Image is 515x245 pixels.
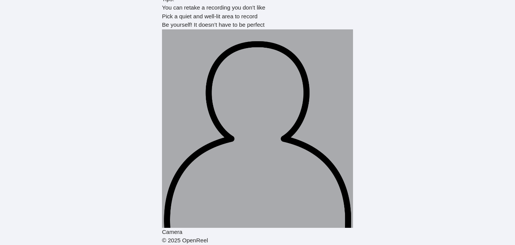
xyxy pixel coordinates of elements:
div: Pick a quiet and well-lit area to record [162,12,353,21]
img: overlay [162,29,353,228]
div: Be yourself! It doesn’t have to be perfect [162,21,353,29]
div: © 2025 OpenReel [162,236,353,245]
div: You can retake a recording you don’t like [162,3,353,12]
span: Camera [162,228,353,237]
